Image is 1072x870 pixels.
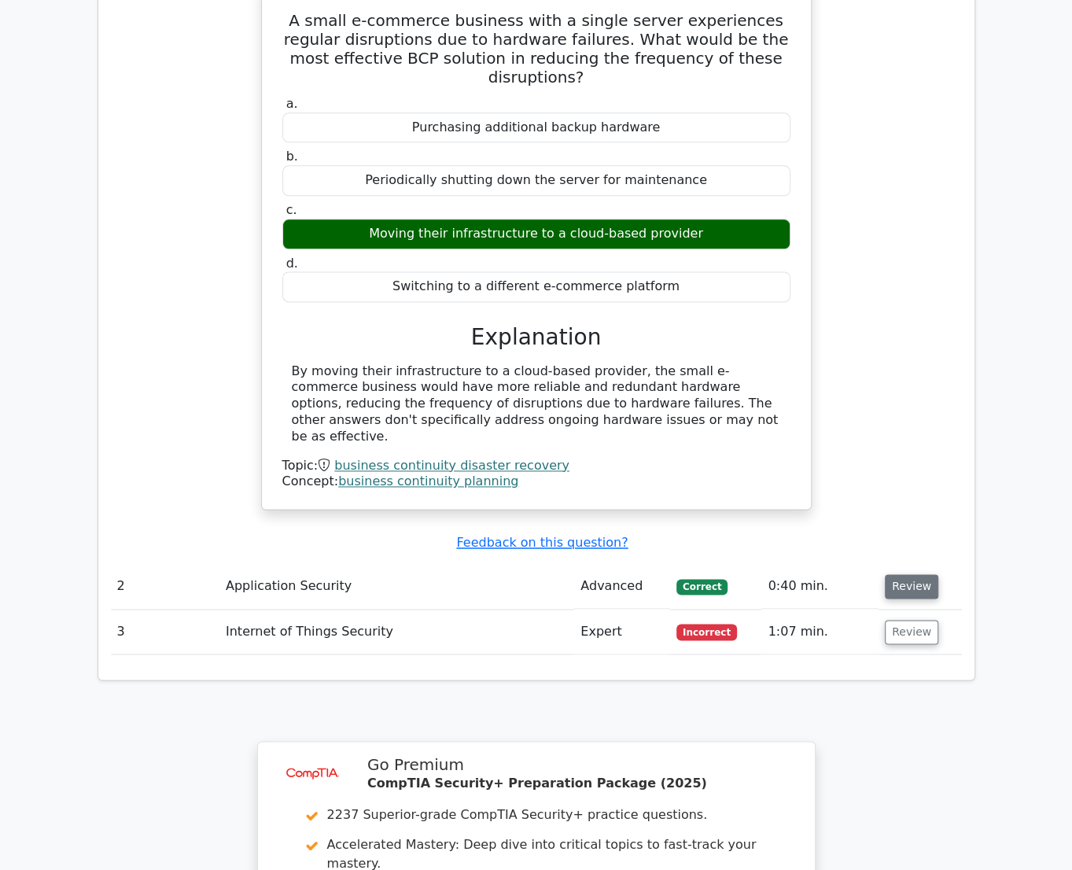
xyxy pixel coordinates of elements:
[111,610,219,654] td: 3
[286,96,298,111] span: a.
[761,610,879,654] td: 1:07 min.
[282,112,790,143] div: Purchasing additional backup hardware
[761,564,879,609] td: 0:40 min.
[338,474,518,488] a: business continuity planning
[282,165,790,196] div: Periodically shutting down the server for maintenance
[282,474,790,490] div: Concept:
[292,324,781,351] h3: Explanation
[286,256,298,271] span: d.
[282,271,790,302] div: Switching to a different e-commerce platform
[676,624,737,640] span: Incorrect
[286,149,298,164] span: b.
[111,564,219,609] td: 2
[456,535,628,550] a: Feedback on this question?
[219,610,574,654] td: Internet of Things Security
[334,458,569,473] a: business continuity disaster recovery
[574,564,670,609] td: Advanced
[292,363,781,445] div: By moving their infrastructure to a cloud-based provider, the small e-commerce business would hav...
[574,610,670,654] td: Expert
[286,202,297,217] span: c.
[676,579,728,595] span: Correct
[885,574,938,599] button: Review
[281,11,792,87] h5: A small e-commerce business with a single server experiences regular disruptions due to hardware ...
[219,564,574,609] td: Application Security
[885,620,938,644] button: Review
[282,458,790,474] div: Topic:
[282,219,790,249] div: Moving their infrastructure to a cloud-based provider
